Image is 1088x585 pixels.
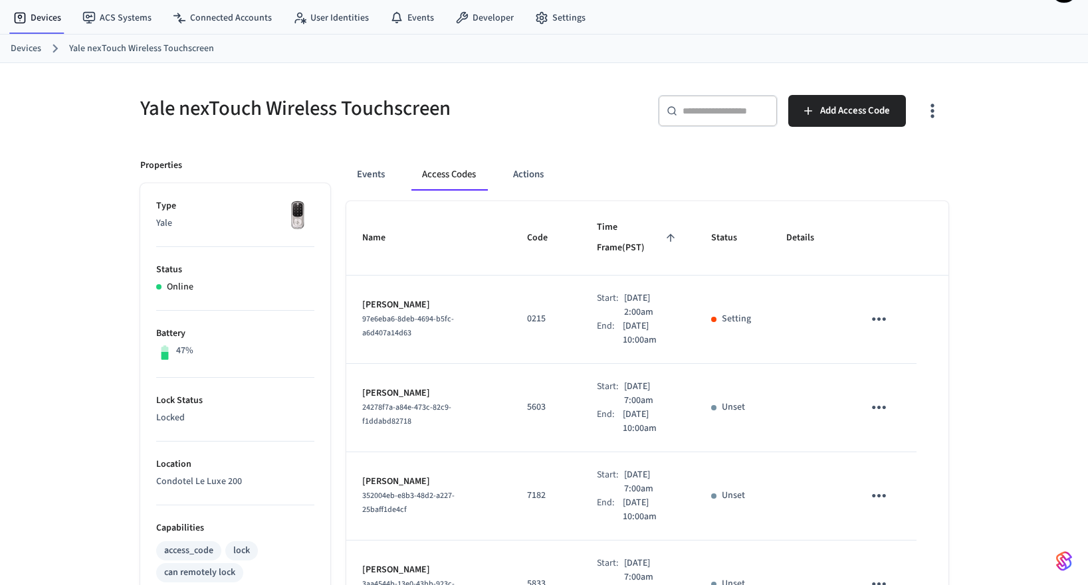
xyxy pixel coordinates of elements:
[597,319,623,347] div: End:
[233,544,250,558] div: lock
[156,394,314,408] p: Lock Status
[597,217,679,259] span: Time Frame(PST)
[69,42,214,56] a: Yale nexTouch Wireless Touchscreen
[362,228,403,248] span: Name
[527,228,565,248] span: Code
[527,312,565,326] p: 0215
[597,408,623,436] div: End:
[362,475,495,489] p: [PERSON_NAME]
[281,199,314,232] img: Yale Assure Touchscreen Wifi Smart Lock, Satin Nickel, Front
[820,102,890,120] span: Add Access Code
[72,6,162,30] a: ACS Systems
[624,380,679,408] p: [DATE] 7:00am
[1056,550,1072,572] img: SeamLogoGradient.69752ec5.svg
[597,292,624,319] div: Start:
[502,159,554,191] button: Actions
[362,386,495,400] p: [PERSON_NAME]
[623,408,680,436] p: [DATE] 10:00am
[156,199,314,213] p: Type
[597,380,624,408] div: Start:
[722,312,751,326] p: Setting
[156,475,314,489] p: Condotel Le Luxe 200
[597,496,623,524] div: End:
[597,468,624,496] div: Start:
[11,42,41,56] a: Devices
[597,556,624,584] div: Start:
[164,566,235,580] div: can remotely lock
[164,544,213,558] div: access_code
[711,228,754,248] span: Status
[623,319,680,347] p: [DATE] 10:00am
[524,6,596,30] a: Settings
[788,95,906,127] button: Add Access Code
[282,6,380,30] a: User Identities
[156,458,314,471] p: Location
[167,280,193,294] p: Online
[362,402,451,427] span: 24278f7a-a84e-473c-82c9-f1ddabd82718
[156,327,314,341] p: Battery
[176,344,193,358] p: 47%
[623,496,680,524] p: [DATE] 10:00am
[140,159,182,173] p: Properties
[362,313,454,339] span: 97e6eba6-8deb-4694-b5fc-a6d407a14d63
[786,228,831,248] span: Details
[722,400,745,414] p: Unset
[624,556,679,584] p: [DATE] 7:00am
[380,6,445,30] a: Events
[527,400,565,414] p: 5603
[624,292,679,319] p: [DATE] 2:00am
[156,216,314,230] p: Yale
[527,489,565,503] p: 7182
[722,489,745,503] p: Unset
[156,263,314,277] p: Status
[346,159,948,191] div: ant example
[445,6,524,30] a: Developer
[156,521,314,535] p: Capabilities
[411,159,487,191] button: Access Codes
[140,95,536,122] h5: Yale nexTouch Wireless Touchscreen
[162,6,282,30] a: Connected Accounts
[362,298,495,312] p: [PERSON_NAME]
[624,468,679,496] p: [DATE] 7:00am
[156,411,314,425] p: Locked
[362,490,455,515] span: 352004eb-e8b3-48d2-a227-25baff1de4cf
[3,6,72,30] a: Devices
[362,563,495,577] p: [PERSON_NAME]
[346,159,395,191] button: Events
